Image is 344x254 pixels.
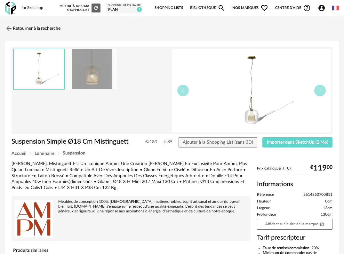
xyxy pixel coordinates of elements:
[232,1,268,15] span: Nos marques
[179,137,258,147] button: Ajouter à la Shopping List (sans 3D)
[12,151,26,156] span: Accueil
[323,206,332,211] span: 13cm
[162,139,167,145] span: 85
[5,2,16,15] img: OXP
[5,25,13,32] img: svg+xml;base64,PHN2ZyB3aWR0aD0iMjQiIGhlaWdodD0iMjQiIHZpZXdCb3g9IjAgMCAyNCAyNCIgZmlsbD0ibm9uZSIgeG...
[313,166,327,171] span: 119
[162,140,167,145] img: Téléchargements
[15,199,247,214] div: Meubles de conception 100% [DEMOGRAPHIC_DATA], matières nobles, esprit artisanal et amour du trav...
[60,4,100,12] div: Mettre à jour ma Shopping List
[63,151,85,155] span: Suspension
[257,219,332,230] a: Afficher sur le site de la marqueOpen In New icon
[12,137,141,146] h1: Suspension Simple Ø18 Cm Mistinguett
[172,49,331,132] img: thumbnail.png
[263,246,309,250] b: Taux de remise/commission
[257,192,274,197] span: Référence
[318,4,328,12] span: Account Circle icon
[303,192,332,197] span: 3614850700811
[325,199,332,204] span: 0cm
[257,234,332,242] h3: Tarif prescripteur
[5,21,60,36] a: Retourner à la recherche
[190,1,225,15] a: BibliothèqueMagnify icon
[320,222,324,226] span: Open In New icon
[21,5,43,11] div: for Sketchup
[12,161,251,191] div: [PERSON_NAME]. Mistinguett Est Un Iconique Ampm. Une Création [PERSON_NAME] En Exclusivité Pour A...
[35,151,54,156] span: Luminaire
[12,151,332,156] div: Breadcrumb
[318,4,325,12] span: Account Circle icon
[15,199,53,238] img: brand logo
[310,166,332,171] div: € 00
[263,246,332,251] li: : 20%
[257,166,332,177] div: Prix catalogue (TTC):
[260,4,268,12] span: Heart Outline icon
[257,212,276,217] span: Profondeur
[145,139,157,145] span: 180
[267,140,328,145] span: Importer dans SketchUp (2 Mo)
[257,180,332,188] h2: Informations
[155,1,183,15] a: Shopping Lists
[257,206,269,211] span: Largeur
[183,140,253,145] span: Ajouter à la Shopping List (sans 3D)
[108,4,141,12] a: Shopping List courante plan 2
[93,6,99,10] span: Refresh icon
[321,212,332,217] span: 130cm
[262,137,332,147] button: Importer dans SketchUp (2 Mo)
[303,4,311,12] span: Help Circle Outline icon
[218,4,225,12] span: Magnify icon
[137,7,142,12] span: 2
[67,49,117,90] img: 2ba1dc897801da00524c7948ab917ae6.jpg
[332,4,339,12] img: fr
[275,4,311,12] span: Centre d'aideHelp Circle Outline icon
[108,7,141,12] div: plan
[257,199,271,204] span: Hauteur
[14,49,64,89] img: thumbnail.png
[108,4,141,7] div: Shopping List courante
